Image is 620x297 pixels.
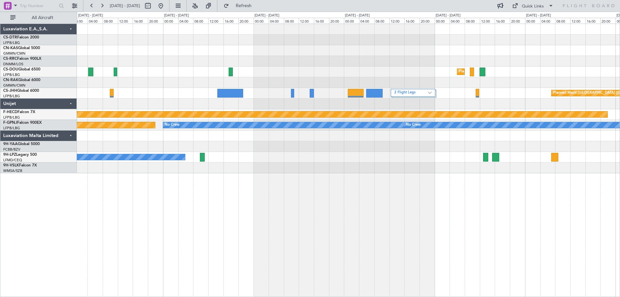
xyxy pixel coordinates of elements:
[570,18,585,24] div: 12:00
[133,18,148,24] div: 16:00
[480,18,495,24] div: 12:00
[3,121,17,125] span: F-GPNJ
[3,83,26,88] a: GMMN/CMN
[3,94,20,99] a: LFPB/LBG
[223,18,239,24] div: 16:00
[3,121,42,125] a: F-GPNJFalcon 900EX
[193,18,208,24] div: 08:00
[3,89,17,93] span: CS-JHH
[118,18,133,24] div: 12:00
[230,4,257,8] span: Refresh
[404,18,419,24] div: 16:00
[178,18,193,24] div: 04:00
[7,13,70,23] button: All Aircraft
[3,68,18,71] span: CS-DOU
[238,18,253,24] div: 20:00
[3,110,17,114] span: F-HECD
[394,90,428,96] label: 2 Flight Legs
[3,168,22,173] a: WMSA/SZB
[510,18,525,24] div: 20:00
[3,153,37,157] a: 9H-LPZLegacy 500
[299,18,314,24] div: 12:00
[428,91,432,94] img: arrow-gray.svg
[3,110,35,114] a: F-HECDFalcon 7X
[344,18,359,24] div: 00:00
[3,51,26,56] a: GMMN/CMN
[600,18,615,24] div: 20:00
[3,158,22,163] a: LFMD/CEQ
[3,46,40,50] a: CN-KASGlobal 5000
[78,13,103,18] div: [DATE] - [DATE]
[3,78,18,82] span: CN-RAK
[526,13,551,18] div: [DATE] - [DATE]
[164,13,189,18] div: [DATE] - [DATE]
[20,1,57,11] input: Trip Number
[3,147,20,152] a: FCBB/BZV
[3,115,20,120] a: LFPB/LBG
[359,18,374,24] div: 04:00
[3,126,20,131] a: LFPB/LBG
[540,18,555,24] div: 04:00
[3,40,20,45] a: LFPB/LBG
[165,120,180,130] div: No Crew
[3,62,23,67] a: DNMM/LOS
[3,164,37,167] a: 9H-VSLKFalcon 7X
[3,57,41,61] a: CS-RRCFalcon 900LX
[3,78,40,82] a: CN-RAKGlobal 6000
[3,46,18,50] span: CN-KAS
[419,18,435,24] div: 20:00
[284,18,299,24] div: 08:00
[465,18,480,24] div: 08:00
[3,36,17,39] span: CS-DTR
[314,18,329,24] div: 16:00
[17,16,68,20] span: All Aircraft
[509,1,557,11] button: Quick Links
[110,3,140,9] span: [DATE] - [DATE]
[374,18,389,24] div: 08:00
[3,89,39,93] a: CS-JHHGlobal 6000
[254,13,279,18] div: [DATE] - [DATE]
[3,142,18,146] span: 9H-YAA
[555,18,570,24] div: 08:00
[329,18,344,24] div: 20:00
[389,18,405,24] div: 12:00
[436,13,460,18] div: [DATE] - [DATE]
[3,36,39,39] a: CS-DTRFalcon 2000
[3,153,16,157] span: 9H-LPZ
[3,57,17,61] span: CS-RRC
[73,18,88,24] div: 00:00
[103,18,118,24] div: 08:00
[3,164,19,167] span: 9H-VSLK
[208,18,223,24] div: 12:00
[525,18,540,24] div: 00:00
[253,18,269,24] div: 00:00
[449,18,465,24] div: 04:00
[3,72,20,77] a: LFPB/LBG
[495,18,510,24] div: 16:00
[3,142,40,146] a: 9H-YAAGlobal 5000
[163,18,178,24] div: 00:00
[585,18,601,24] div: 16:00
[88,18,103,24] div: 04:00
[3,68,40,71] a: CS-DOUGlobal 6500
[269,18,284,24] div: 04:00
[345,13,370,18] div: [DATE] - [DATE]
[522,3,544,10] div: Quick Links
[406,120,421,130] div: No Crew
[221,1,259,11] button: Refresh
[148,18,163,24] div: 20:00
[459,67,561,77] div: Planned Maint [GEOGRAPHIC_DATA] ([GEOGRAPHIC_DATA])
[435,18,450,24] div: 00:00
